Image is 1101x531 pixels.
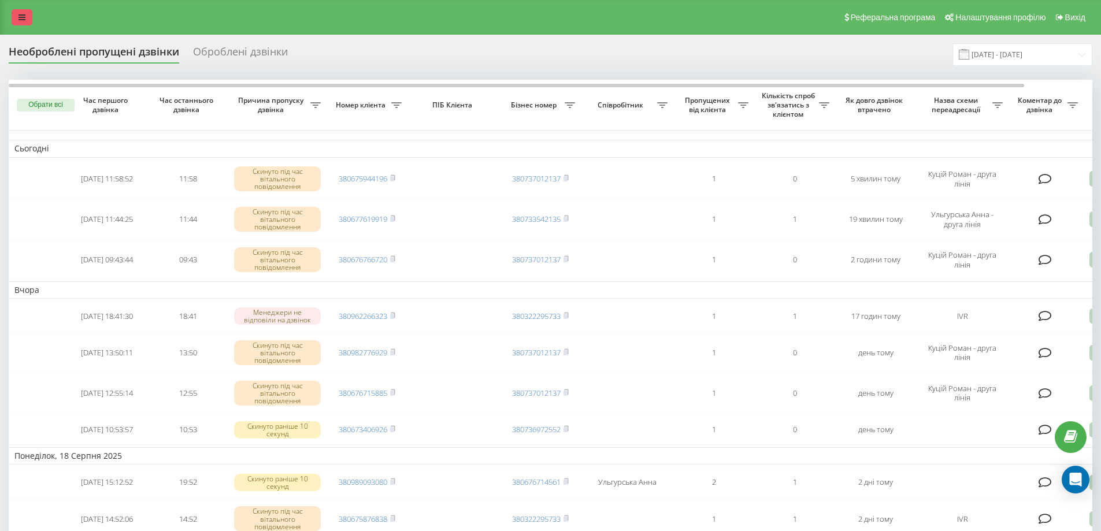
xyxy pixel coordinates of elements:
[506,101,565,110] span: Бізнес номер
[512,311,561,321] a: 380322295733
[835,467,916,497] td: 2 дні тому
[673,160,754,198] td: 1
[234,247,321,273] div: Скинуто під час вітального повідомлення
[512,214,561,224] a: 380733542135
[234,307,321,325] div: Менеджери не відповіли на дзвінок
[66,333,147,372] td: [DATE] 13:50:11
[754,333,835,372] td: 0
[512,254,561,265] a: 380737012137
[916,333,1009,372] td: Куцій Роман - друга лінія
[234,340,321,366] div: Скинуто під час вітального повідомлення
[673,200,754,239] td: 1
[512,388,561,398] a: 380737012137
[673,414,754,445] td: 1
[17,99,75,112] button: Обрати всі
[147,301,228,332] td: 18:41
[835,200,916,239] td: 19 хвилин тому
[754,160,835,198] td: 0
[9,46,179,64] div: Необроблені пропущені дзвінки
[66,414,147,445] td: [DATE] 10:53:57
[512,477,561,487] a: 380676714561
[587,101,657,110] span: Співробітник
[147,467,228,497] td: 19:52
[339,477,387,487] a: 380989093080
[234,381,321,406] div: Скинуто під час вітального повідомлення
[916,200,1009,239] td: Ульгурська Анна - друга лінія
[234,96,310,114] span: Причина пропуску дзвінка
[339,424,387,435] a: 380673406926
[512,347,561,358] a: 380737012137
[234,474,321,491] div: Скинуто раніше 10 секунд
[1014,96,1067,114] span: Коментар до дзвінка
[147,241,228,279] td: 09:43
[66,160,147,198] td: [DATE] 11:58:52
[339,173,387,184] a: 380675944196
[147,160,228,198] td: 11:58
[916,241,1009,279] td: Куцій Роман - друга лінія
[916,160,1009,198] td: Куцій Роман - друга лінія
[66,467,147,497] td: [DATE] 15:12:52
[916,301,1009,332] td: IVR
[66,241,147,279] td: [DATE] 09:43:44
[754,414,835,445] td: 0
[339,214,387,224] a: 380677619919
[754,241,835,279] td: 0
[234,207,321,232] div: Скинуто під час вітального повідомлення
[673,467,754,497] td: 2
[339,254,387,265] a: 380676766720
[339,311,387,321] a: 380962266323
[193,46,288,64] div: Оброблені дзвінки
[581,467,673,497] td: Ульгурська Анна
[147,414,228,445] td: 10:53
[835,374,916,412] td: день тому
[147,333,228,372] td: 13:50
[1062,466,1089,493] div: Open Intercom Messenger
[844,96,907,114] span: Як довго дзвінок втрачено
[417,101,490,110] span: ПІБ Клієнта
[673,241,754,279] td: 1
[339,388,387,398] a: 380676715885
[835,160,916,198] td: 5 хвилин тому
[66,374,147,412] td: [DATE] 12:55:14
[835,241,916,279] td: 2 години тому
[339,514,387,524] a: 380675876838
[754,467,835,497] td: 1
[76,96,138,114] span: Час першого дзвінка
[851,13,936,22] span: Реферальна програма
[234,166,321,192] div: Скинуто під час вітального повідомлення
[1065,13,1085,22] span: Вихід
[66,301,147,332] td: [DATE] 18:41:30
[147,200,228,239] td: 11:44
[673,333,754,372] td: 1
[332,101,391,110] span: Номер клієнта
[754,374,835,412] td: 0
[673,374,754,412] td: 1
[512,424,561,435] a: 380736972552
[673,301,754,332] td: 1
[955,13,1046,22] span: Налаштування профілю
[512,514,561,524] a: 380322295733
[922,96,992,114] span: Назва схеми переадресації
[157,96,219,114] span: Час останнього дзвінка
[339,347,387,358] a: 380982776929
[234,421,321,439] div: Скинуто раніше 10 секунд
[679,96,738,114] span: Пропущених від клієнта
[835,333,916,372] td: день тому
[916,374,1009,412] td: Куцій Роман - друга лінія
[754,301,835,332] td: 1
[66,200,147,239] td: [DATE] 11:44:25
[512,173,561,184] a: 380737012137
[760,91,819,118] span: Кількість спроб зв'язатись з клієнтом
[835,414,916,445] td: день тому
[147,374,228,412] td: 12:55
[754,200,835,239] td: 1
[835,301,916,332] td: 17 годин тому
